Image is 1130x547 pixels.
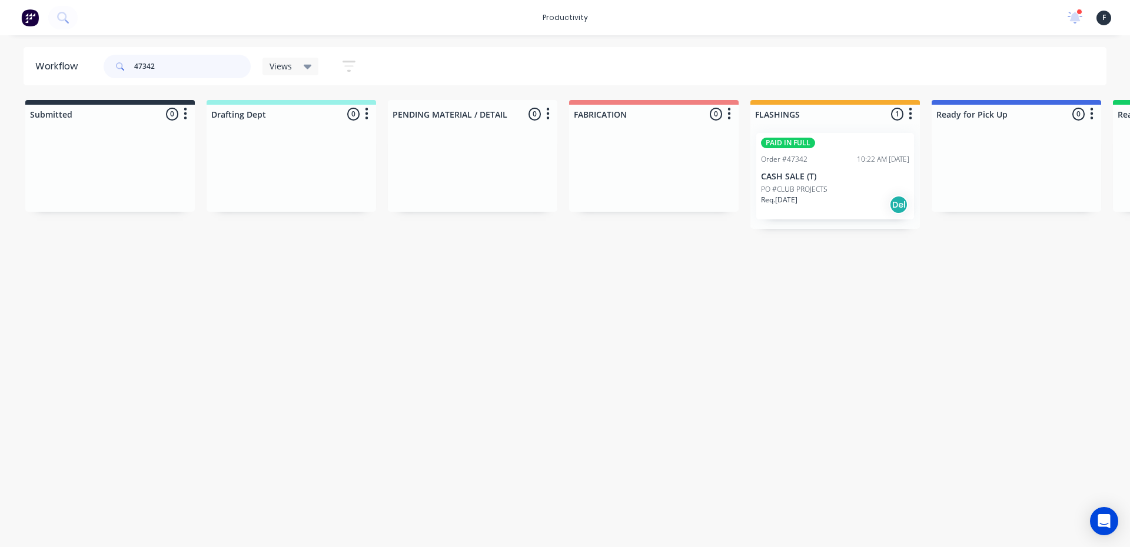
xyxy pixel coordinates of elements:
[889,195,908,214] div: Del
[537,9,594,26] div: productivity
[761,154,807,165] div: Order #47342
[761,184,827,195] p: PO #CLUB PROJECTS
[761,195,797,205] p: Req. [DATE]
[270,60,292,72] span: Views
[761,138,815,148] div: PAID IN FULL
[1102,12,1106,23] span: F
[1090,507,1118,535] div: Open Intercom Messenger
[134,55,251,78] input: Search for orders...
[21,9,39,26] img: Factory
[35,59,84,74] div: Workflow
[857,154,909,165] div: 10:22 AM [DATE]
[756,133,914,219] div: PAID IN FULLOrder #4734210:22 AM [DATE]CASH SALE (T)PO #CLUB PROJECTSReq.[DATE]Del
[761,172,909,182] p: CASH SALE (T)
